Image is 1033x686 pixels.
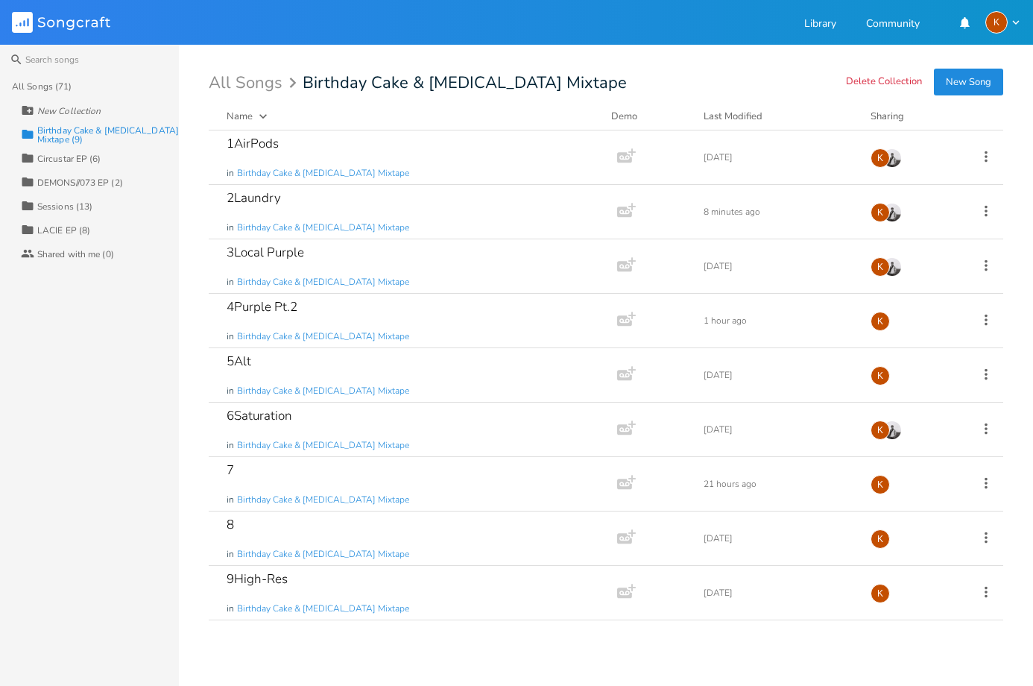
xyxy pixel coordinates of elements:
div: Sessions (13) [37,202,92,211]
a: Library [804,19,836,31]
span: Birthday Cake & [MEDICAL_DATA] Mixtape [237,439,409,452]
button: Name [227,109,593,124]
div: LACIE EP (8) [37,226,90,235]
div: 21 hours ago [704,479,853,488]
div: Kat [871,203,890,222]
div: Circustar EP (6) [37,154,101,163]
span: in [227,167,234,180]
span: Birthday Cake & [MEDICAL_DATA] Mixtape [237,276,409,289]
div: Kat [871,529,890,549]
span: Birthday Cake & [MEDICAL_DATA] Mixtape [303,75,627,91]
span: in [227,385,234,397]
img: Costa Tzoytzoyrakos [882,148,902,168]
div: [DATE] [704,534,853,543]
div: 1 hour ago [704,316,853,325]
div: All Songs [209,76,301,90]
div: Kat [871,475,890,494]
div: [DATE] [704,262,853,271]
div: Demo [611,109,686,124]
div: 5Alt [227,355,251,368]
div: [DATE] [704,425,853,434]
div: 8 minutes ago [704,207,853,216]
button: K [985,11,1021,34]
div: 4Purple Pt.2 [227,300,297,313]
div: DEMONS//073 EP (2) [37,178,123,187]
img: Costa Tzoytzoyrakos [882,257,902,277]
div: Kat [871,312,890,331]
div: Kat [985,11,1008,34]
span: Birthday Cake & [MEDICAL_DATA] Mixtape [237,385,409,397]
span: in [227,221,234,234]
span: Birthday Cake & [MEDICAL_DATA] Mixtape [237,330,409,343]
div: Kat [871,257,890,277]
span: in [227,602,234,615]
div: Sharing [871,109,960,124]
button: Delete Collection [846,76,922,89]
span: in [227,548,234,561]
div: Name [227,110,253,123]
img: Costa Tzoytzoyrakos [882,421,902,440]
span: Birthday Cake & [MEDICAL_DATA] Mixtape [237,167,409,180]
span: in [227,439,234,452]
div: [DATE] [704,588,853,597]
div: 9High-Res [227,573,288,585]
div: New Collection [37,107,101,116]
button: New Song [934,69,1003,95]
div: Kat [871,366,890,386]
div: Birthday Cake & [MEDICAL_DATA] Mixtape (9) [37,126,179,144]
span: Birthday Cake & [MEDICAL_DATA] Mixtape [237,494,409,506]
div: Last Modified [704,110,762,123]
span: Birthday Cake & [MEDICAL_DATA] Mixtape [237,221,409,234]
div: 8 [227,518,234,531]
div: 6Saturation [227,409,292,422]
div: [DATE] [704,153,853,162]
div: 7 [227,464,234,476]
button: Last Modified [704,109,853,124]
div: Kat [871,148,890,168]
span: in [227,330,234,343]
div: 3Local Purple [227,246,304,259]
div: [DATE] [704,371,853,380]
div: 1AirPods [227,137,279,150]
div: Kat [871,421,890,440]
div: Shared with me (0) [37,250,114,259]
span: Birthday Cake & [MEDICAL_DATA] Mixtape [237,602,409,615]
div: All Songs (71) [12,82,72,91]
a: Community [866,19,920,31]
div: Kat [871,584,890,603]
div: 2Laundry [227,192,281,204]
span: in [227,276,234,289]
img: Costa Tzoytzoyrakos [882,203,902,222]
span: in [227,494,234,506]
span: Birthday Cake & [MEDICAL_DATA] Mixtape [237,548,409,561]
